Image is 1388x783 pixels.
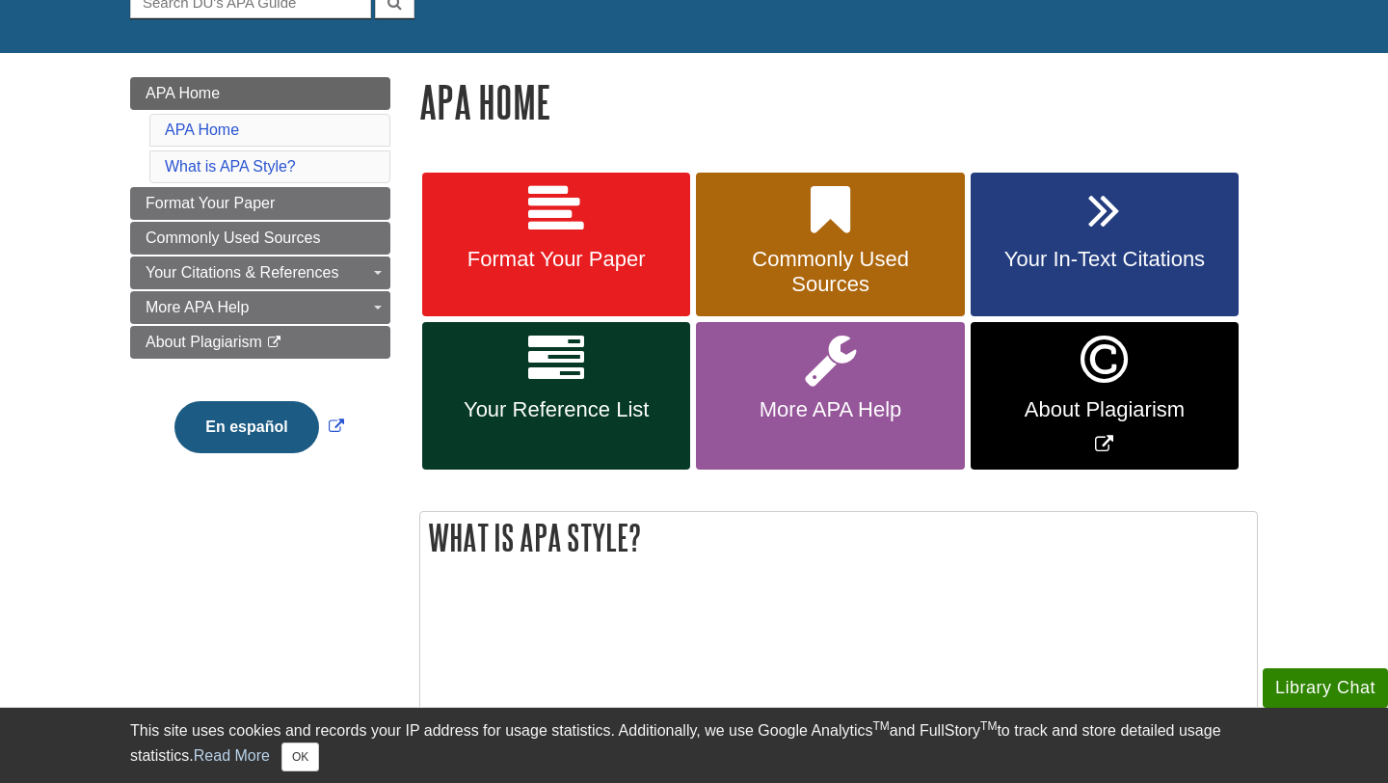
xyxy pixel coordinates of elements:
span: More APA Help [146,299,249,315]
a: More APA Help [130,291,390,324]
span: APA Home [146,85,220,101]
a: Commonly Used Sources [130,222,390,255]
span: Your In-Text Citations [985,247,1224,272]
a: Format Your Paper [130,187,390,220]
span: Format Your Paper [437,247,676,272]
a: Commonly Used Sources [696,173,964,317]
span: Format Your Paper [146,195,275,211]
span: About Plagiarism [985,397,1224,422]
a: Link opens in new window [170,418,348,435]
h2: What is APA Style? [420,512,1257,563]
a: About Plagiarism [130,326,390,359]
button: En español [174,401,318,453]
span: Commonly Used Sources [146,229,320,246]
button: Close [281,742,319,771]
a: What is APA Style? [165,158,296,175]
div: This site uses cookies and records your IP address for usage statistics. Additionally, we use Goo... [130,719,1258,771]
a: APA Home [165,121,239,138]
span: Your Citations & References [146,264,338,281]
a: APA Home [130,77,390,110]
button: Library Chat [1263,668,1388,708]
a: Your In-Text Citations [971,173,1239,317]
h1: APA Home [419,77,1258,126]
sup: TM [980,719,997,733]
a: Read More [194,747,270,764]
a: Your Citations & References [130,256,390,289]
a: More APA Help [696,322,964,470]
a: Link opens in new window [971,322,1239,470]
span: Your Reference List [437,397,676,422]
span: Commonly Used Sources [710,247,949,297]
span: About Plagiarism [146,334,262,350]
div: Guide Page Menu [130,77,390,486]
a: Your Reference List [422,322,690,470]
span: More APA Help [710,397,949,422]
sup: TM [872,719,889,733]
a: Format Your Paper [422,173,690,317]
i: This link opens in a new window [266,337,282,349]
